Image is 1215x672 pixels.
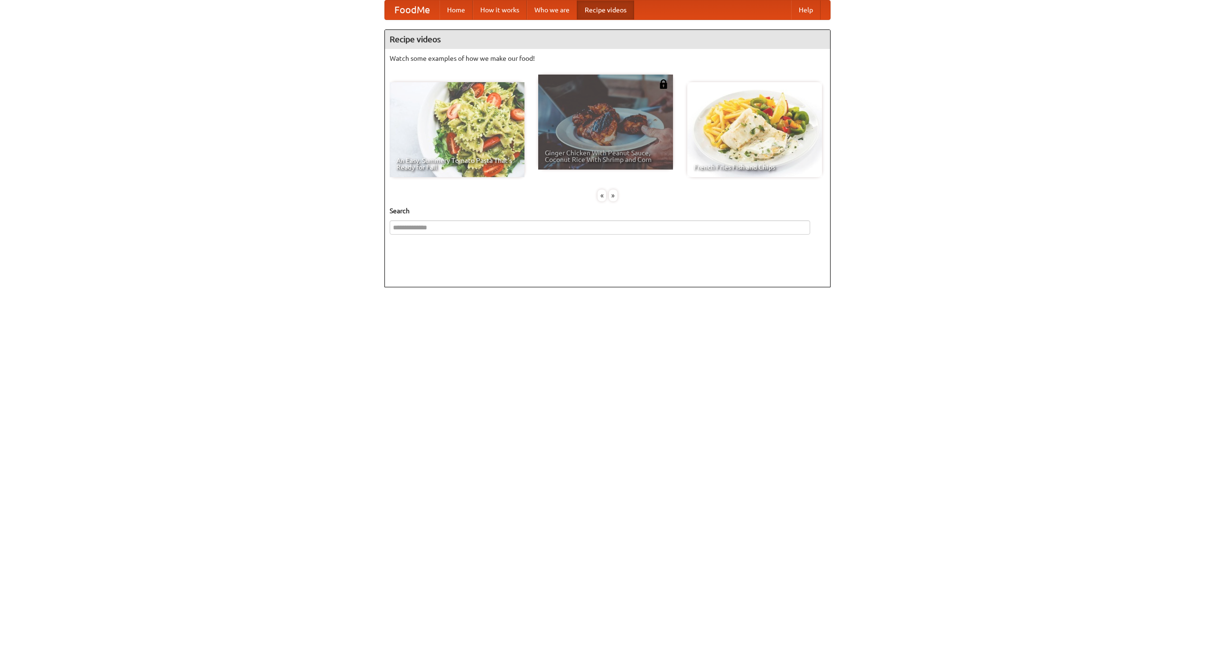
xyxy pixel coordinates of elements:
[473,0,527,19] a: How it works
[694,164,815,170] span: French Fries Fish and Chips
[609,189,617,201] div: »
[385,0,439,19] a: FoodMe
[598,189,606,201] div: «
[390,82,524,177] a: An Easy, Summery Tomato Pasta That's Ready for Fall
[659,79,668,89] img: 483408.png
[396,157,518,170] span: An Easy, Summery Tomato Pasta That's Ready for Fall
[577,0,634,19] a: Recipe videos
[385,30,830,49] h4: Recipe videos
[390,54,825,63] p: Watch some examples of how we make our food!
[791,0,821,19] a: Help
[687,82,822,177] a: French Fries Fish and Chips
[439,0,473,19] a: Home
[527,0,577,19] a: Who we are
[390,206,825,216] h5: Search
